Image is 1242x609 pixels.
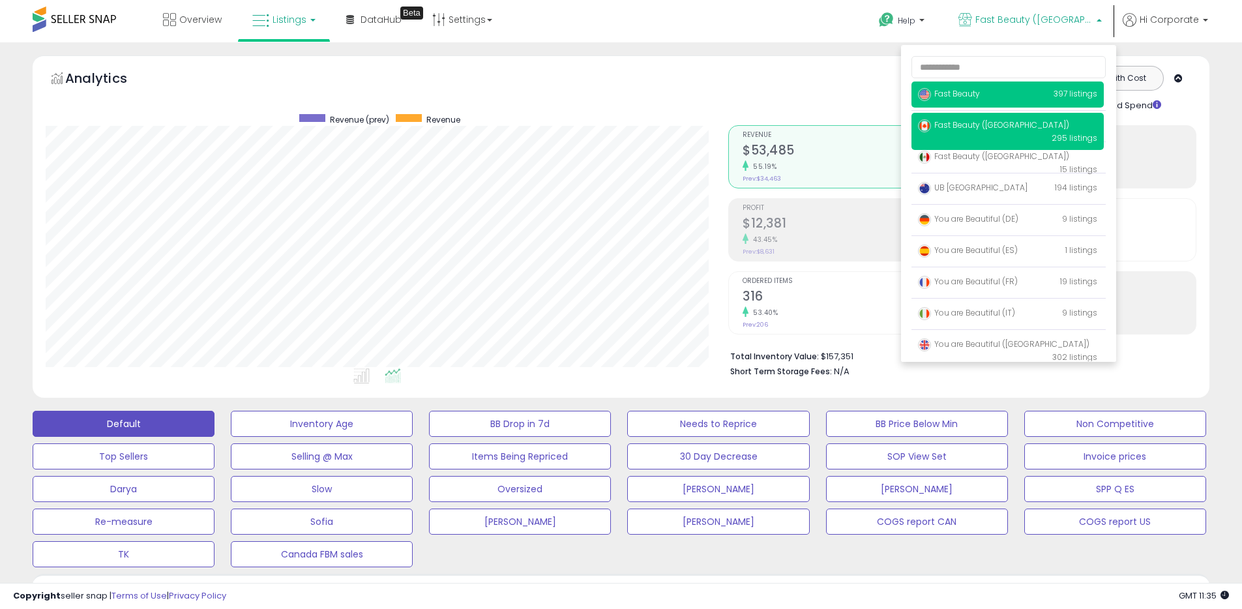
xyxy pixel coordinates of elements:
span: 194 listings [1055,182,1097,193]
a: Privacy Policy [169,589,226,602]
span: You are Beautiful (FR) [918,276,1018,287]
small: 53.40% [748,308,778,318]
i: Get Help [878,12,895,28]
small: 43.45% [748,235,777,245]
button: 30 Day Decrease [627,443,809,469]
span: Revenue [426,114,460,125]
h2: $53,485 [743,143,955,160]
small: Prev: $34,463 [743,175,781,183]
small: Prev: 206 [743,321,768,329]
button: [PERSON_NAME] [627,509,809,535]
span: 295 listings [1052,132,1097,143]
span: You are Beautiful ([GEOGRAPHIC_DATA]) [918,338,1089,349]
img: usa.png [918,88,931,101]
strong: Copyright [13,589,61,602]
span: Ordered Items [743,278,955,285]
span: You are Beautiful (DE) [918,213,1018,224]
span: 9 listings [1062,307,1097,318]
button: Re-measure [33,509,214,535]
span: Hi Corporate [1140,13,1199,26]
button: Needs to Reprice [627,411,809,437]
span: Fast Beauty ([GEOGRAPHIC_DATA]) [918,151,1069,162]
a: Terms of Use [111,589,167,602]
button: TK [33,541,214,567]
b: Short Term Storage Fees: [730,366,832,377]
span: 302 listings [1052,351,1097,363]
span: Revenue [743,132,955,139]
button: Default [33,411,214,437]
span: You are Beautiful (ES) [918,245,1018,256]
span: Listings [273,13,306,26]
h5: Analytics [65,69,153,91]
button: Canada FBM sales [231,541,413,567]
button: Items Being Repriced [429,443,611,469]
a: Hi Corporate [1123,13,1208,42]
button: [PERSON_NAME] [627,476,809,502]
button: BB Drop in 7d [429,411,611,437]
button: [PERSON_NAME] [429,509,611,535]
img: spain.png [918,245,931,258]
span: Profit [743,205,955,212]
img: mexico.png [918,151,931,164]
div: seller snap | | [13,590,226,602]
span: Fast Beauty [918,88,980,99]
span: Help [898,15,915,26]
span: DataHub [361,13,402,26]
button: Inventory Age [231,411,413,437]
img: germany.png [918,213,931,226]
span: Fast Beauty ([GEOGRAPHIC_DATA]) [918,119,1069,130]
button: Non Competitive [1024,411,1206,437]
button: BB Price Below Min [826,411,1008,437]
img: canada.png [918,119,931,132]
span: 1 listings [1065,245,1097,256]
span: Revenue (prev) [330,114,389,125]
button: Selling @ Max [231,443,413,469]
div: Tooltip anchor [400,7,423,20]
img: france.png [918,276,931,289]
span: Overview [179,13,222,26]
span: 2025-10-13 11:35 GMT [1179,589,1229,602]
h2: $12,381 [743,216,955,233]
span: 9 listings [1062,213,1097,224]
a: Help [868,2,938,42]
button: SPP Q ES [1024,476,1206,502]
button: Darya [33,476,214,502]
button: Oversized [429,476,611,502]
span: You are Beautiful (IT) [918,307,1015,318]
span: 19 listings [1060,276,1097,287]
img: uk.png [918,338,931,351]
button: SOP View Set [826,443,1008,469]
img: italy.png [918,307,931,320]
button: Slow [231,476,413,502]
small: 55.19% [748,162,776,171]
span: 397 listings [1054,88,1097,99]
span: UB [GEOGRAPHIC_DATA] [918,182,1028,193]
h2: 316 [743,289,955,306]
li: $157,351 [730,348,1187,363]
button: Sofia [231,509,413,535]
span: N/A [834,365,850,378]
b: Total Inventory Value: [730,351,819,362]
button: COGS report CAN [826,509,1008,535]
button: COGS report US [1024,509,1206,535]
div: Include Ad Spend [1059,97,1182,112]
button: Invoice prices [1024,443,1206,469]
span: Fast Beauty ([GEOGRAPHIC_DATA]) [975,13,1093,26]
button: Top Sellers [33,443,214,469]
button: [PERSON_NAME] [826,476,1008,502]
span: 15 listings [1060,164,1097,175]
img: australia.png [918,182,931,195]
small: Prev: $8,631 [743,248,775,256]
